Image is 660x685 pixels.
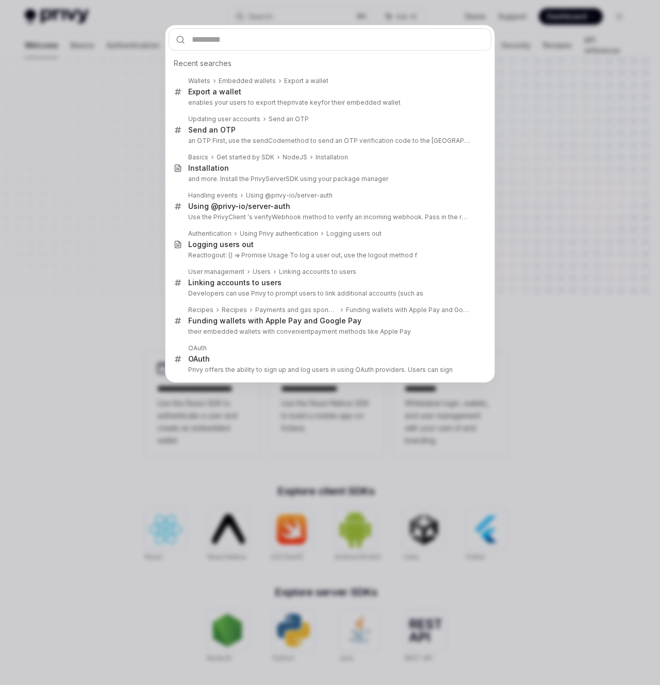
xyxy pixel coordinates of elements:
[222,306,247,314] div: Recipes
[188,366,470,374] p: Privy offers the ability to sign up and log users in using OAuth providers. Users can sign
[188,175,470,183] p: and more. Install the Privy SDK using your package manager
[253,268,271,276] div: Users
[279,268,356,276] div: Linking accounts to users
[219,77,276,85] div: Embedded wallets
[188,99,470,107] p: enables your users to export the for their embedded wallet
[188,289,470,298] p: Developers can use Privy to prompt users to link additional accounts (such as
[287,99,321,106] b: private key
[188,230,232,238] div: Authentication
[188,354,210,363] b: OAuth
[188,251,470,259] p: React : () => Promise Usage To log a user out, use the logout method f
[326,230,382,238] div: Logging users out
[310,328,332,335] b: payme
[188,328,470,336] p: their embedded wallets with convenient nt methods like Apple Pay
[284,77,328,85] div: Export a wallet
[268,137,285,144] b: Code
[174,58,232,69] span: Recent searches
[283,153,307,161] div: NodeJS
[188,316,361,325] div: Funding wallets with Apple Pay and Google Pay
[240,230,318,238] div: Using Privy authentication
[188,164,229,173] div: Installation
[188,87,241,96] div: Export a wallet
[246,191,333,200] div: Using @privy-io/server-auth
[269,115,309,123] div: Send an OTP
[188,202,290,211] div: Using @privy-io/server-auth
[188,213,470,221] p: Use the PrivyClient 's verifyWebhook method to verify an incoming webhook. Pass in the request body,
[188,306,213,314] div: Recipes
[188,115,260,123] div: Updating user accounts
[266,175,286,183] b: Server
[188,268,244,276] div: User management
[188,77,210,85] div: Wallets
[188,191,238,200] div: Handling events
[188,344,207,352] div: OAuth
[188,278,282,287] div: ing accounts to users
[217,153,274,161] div: Get started by SDK
[346,306,470,314] div: Funding wallets with Apple Pay and Google Pay
[188,153,208,161] div: Basics
[255,306,338,314] div: Payments and gas sponsorship
[188,137,470,145] p: an OTP First, use the send method to send an OTP verification code to the [GEOGRAPHIC_DATA]
[188,125,236,135] div: Send an OTP
[188,278,203,287] b: Link
[188,240,254,249] div: Logging users out
[316,153,348,161] div: Installation
[206,251,225,259] b: logout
